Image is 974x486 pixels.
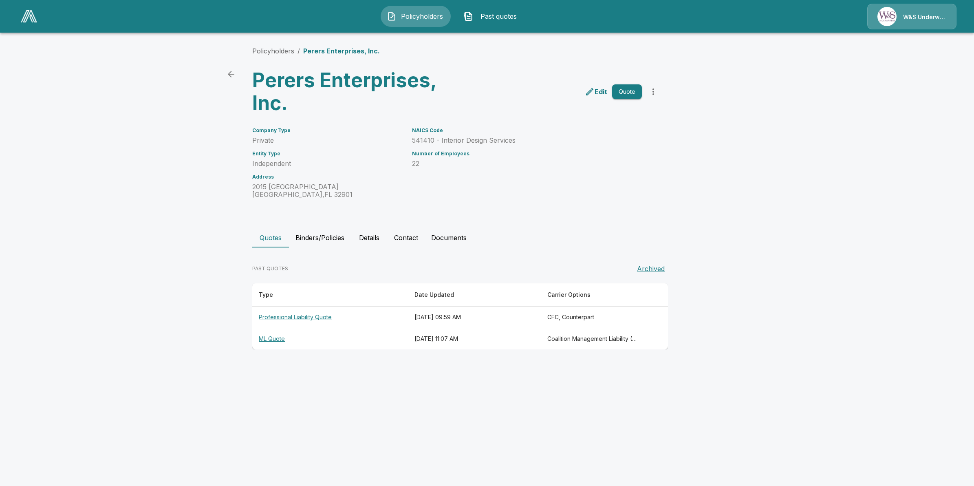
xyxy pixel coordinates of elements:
[351,228,388,247] button: Details
[252,46,380,56] nav: breadcrumb
[412,137,642,144] p: 541410 - Interior Design Services
[457,6,527,27] button: Past quotes IconPast quotes
[252,228,722,247] div: policyholder tabs
[252,128,402,133] h6: Company Type
[252,137,402,144] p: Private
[252,265,288,272] p: PAST QUOTES
[303,46,380,56] p: Perers Enterprises, Inc.
[595,87,607,97] p: Edit
[476,11,521,21] span: Past quotes
[583,85,609,98] a: edit
[252,228,289,247] button: Quotes
[297,46,300,56] li: /
[412,160,642,168] p: 22
[541,307,644,328] th: CFC, Counterpart
[903,13,946,21] p: W&S Underwriters
[408,283,541,307] th: Date Updated
[463,11,473,21] img: Past quotes Icon
[408,328,541,350] th: [DATE] 11:07 AM
[425,228,473,247] button: Documents
[867,4,956,29] a: Agency IconW&S Underwriters
[412,128,642,133] h6: NAICS Code
[877,7,897,26] img: Agency Icon
[252,69,454,115] h3: Perers Enterprises, Inc.
[223,66,239,82] a: back
[252,151,402,157] h6: Entity Type
[252,283,408,307] th: Type
[252,328,408,350] th: ML Quote
[612,84,642,99] button: Quote
[252,160,402,168] p: Independent
[252,47,294,55] a: Policyholders
[387,11,397,21] img: Policyholders Icon
[252,183,402,199] p: 2015 [GEOGRAPHIC_DATA] [GEOGRAPHIC_DATA] , FL 32901
[381,6,451,27] button: Policyholders IconPolicyholders
[252,174,402,180] h6: Address
[541,328,644,350] th: Coalition Management Liability (Non-Admitted), Coalition Management Liability (Admitted), Counter...
[408,307,541,328] th: [DATE] 09:59 AM
[541,283,644,307] th: Carrier Options
[289,228,351,247] button: Binders/Policies
[400,11,445,21] span: Policyholders
[634,261,668,277] button: Archived
[252,283,668,349] table: responsive table
[388,228,425,247] button: Contact
[412,151,642,157] h6: Number of Employees
[252,307,408,328] th: Professional Liability Quote
[645,84,661,100] button: more
[21,10,37,22] img: AA Logo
